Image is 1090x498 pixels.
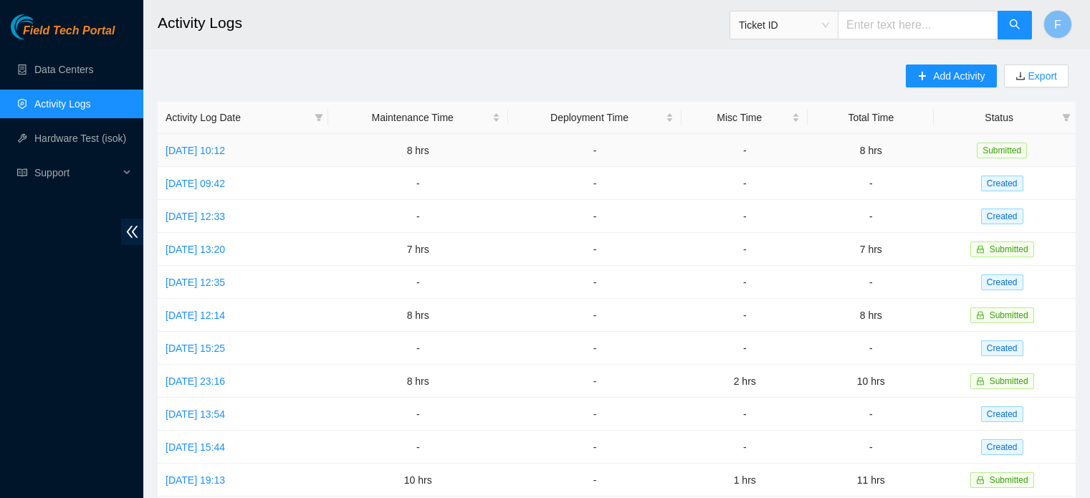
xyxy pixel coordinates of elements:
td: - [508,200,682,233]
td: - [508,398,682,431]
td: - [328,332,508,365]
td: - [682,398,808,431]
td: 10 hrs [328,464,508,497]
span: plus [917,71,927,82]
td: 8 hrs [328,299,508,332]
td: - [682,200,808,233]
span: Created [981,176,1023,191]
td: - [808,332,934,365]
td: - [508,365,682,398]
span: Support [34,158,119,187]
td: - [328,431,508,464]
a: Activity Logs [34,98,91,110]
span: Created [981,340,1023,356]
span: filter [1062,113,1071,122]
a: Export [1026,70,1057,82]
td: - [682,299,808,332]
td: - [508,464,682,497]
span: lock [976,377,985,386]
a: Hardware Test (isok) [34,133,126,144]
a: [DATE] 12:14 [166,310,225,321]
span: Submitted [990,244,1028,254]
a: [DATE] 13:20 [166,244,225,255]
button: downloadExport [1004,64,1069,87]
span: Activity Log Date [166,110,309,125]
span: Created [981,274,1023,290]
a: [DATE] 19:13 [166,474,225,486]
a: [DATE] 23:16 [166,375,225,387]
a: Data Centers [34,64,93,75]
td: 8 hrs [328,365,508,398]
a: [DATE] 09:42 [166,178,225,189]
span: Add Activity [933,68,985,84]
button: plusAdd Activity [906,64,996,87]
td: - [808,167,934,200]
a: [DATE] 10:12 [166,145,225,156]
th: Total Time [808,102,934,134]
td: 2 hrs [682,365,808,398]
td: - [808,398,934,431]
input: Enter text here... [838,11,998,39]
span: Submitted [990,310,1028,320]
td: - [508,167,682,200]
td: - [682,167,808,200]
td: - [508,332,682,365]
td: - [328,200,508,233]
span: Status [942,110,1056,125]
td: - [328,398,508,431]
span: Submitted [990,475,1028,485]
td: 10 hrs [808,365,934,398]
span: filter [1059,107,1074,128]
td: - [328,167,508,200]
span: lock [976,476,985,484]
td: 8 hrs [808,134,934,167]
td: 7 hrs [328,233,508,266]
a: Akamai TechnologiesField Tech Portal [11,26,115,44]
td: 8 hrs [328,134,508,167]
td: - [808,200,934,233]
td: 7 hrs [808,233,934,266]
span: download [1015,71,1026,82]
td: - [508,431,682,464]
td: - [508,266,682,299]
td: 1 hrs [682,464,808,497]
span: Created [981,209,1023,224]
span: Created [981,439,1023,455]
td: - [808,266,934,299]
td: 11 hrs [808,464,934,497]
button: F [1043,10,1072,39]
span: Submitted [977,143,1027,158]
span: search [1009,19,1020,32]
span: Field Tech Portal [23,24,115,38]
td: - [682,233,808,266]
td: - [808,431,934,464]
span: F [1054,16,1061,34]
span: read [17,168,27,178]
td: - [682,266,808,299]
td: - [508,299,682,332]
span: filter [312,107,326,128]
span: filter [315,113,323,122]
span: Ticket ID [739,14,829,36]
a: [DATE] 15:44 [166,441,225,453]
td: - [508,134,682,167]
a: [DATE] 12:33 [166,211,225,222]
span: Submitted [990,376,1028,386]
td: - [328,266,508,299]
a: [DATE] 15:25 [166,343,225,354]
td: - [682,134,808,167]
span: double-left [121,219,143,245]
span: Created [981,406,1023,422]
a: [DATE] 12:35 [166,277,225,288]
span: lock [976,311,985,320]
span: lock [976,245,985,254]
td: 8 hrs [808,299,934,332]
td: - [508,233,682,266]
td: - [682,431,808,464]
img: Akamai Technologies [11,14,72,39]
a: [DATE] 13:54 [166,408,225,420]
td: - [682,332,808,365]
button: search [998,11,1032,39]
